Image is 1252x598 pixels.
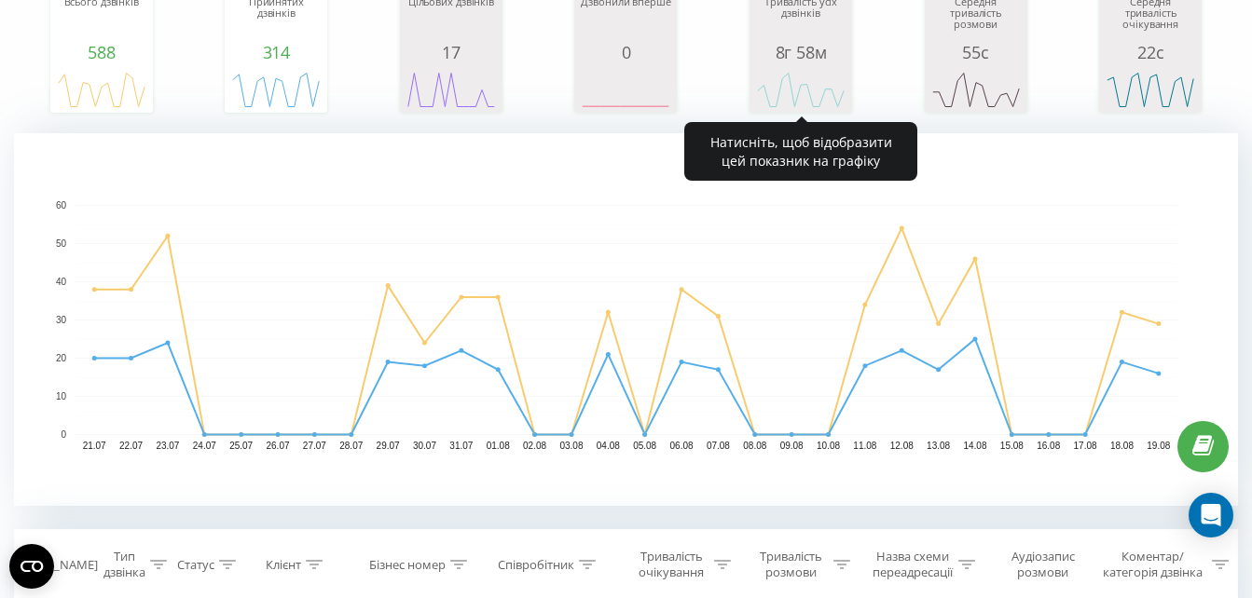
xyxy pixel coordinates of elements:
[449,441,473,451] text: 31.07
[413,441,436,451] text: 30.07
[890,441,914,451] text: 12.08
[780,441,804,451] text: 09.08
[559,441,583,451] text: 03.08
[56,315,67,325] text: 30
[929,61,1023,117] svg: A chart.
[1098,549,1207,580] div: Коментар/категорія дзвінка
[229,61,323,117] svg: A chart.
[339,441,363,451] text: 28.07
[817,441,840,451] text: 10.08
[83,441,106,451] text: 21.07
[266,557,301,573] div: Клієнт
[9,544,54,589] button: Open CMP widget
[229,441,253,451] text: 25.07
[103,549,145,580] div: Тип дзвінка
[156,441,179,451] text: 23.07
[56,200,67,211] text: 60
[56,391,67,401] text: 10
[193,441,216,451] text: 24.07
[670,441,694,451] text: 06.08
[303,441,326,451] text: 27.07
[633,549,709,580] div: Тривалість очікування
[579,43,672,61] div: 0
[498,557,574,573] div: Співробітник
[853,441,876,451] text: 11.08
[405,43,498,61] div: 17
[872,549,953,580] div: Назва схеми переадресації
[119,441,143,451] text: 22.07
[1104,61,1197,117] svg: A chart.
[405,61,498,117] svg: A chart.
[1104,43,1197,61] div: 22с
[56,353,67,363] text: 20
[1000,441,1024,451] text: 15.08
[743,441,766,451] text: 08.08
[487,441,510,451] text: 01.08
[754,61,847,117] svg: A chart.
[56,277,67,287] text: 40
[754,43,847,61] div: 8г 58м
[963,441,986,451] text: 14.08
[927,441,950,451] text: 13.08
[1147,441,1170,451] text: 19.08
[1074,441,1097,451] text: 17.08
[61,429,66,440] text: 0
[229,43,323,61] div: 314
[56,238,67,249] text: 50
[597,441,620,451] text: 04.08
[997,549,1090,580] div: Аудіозапис розмови
[55,61,148,117] svg: A chart.
[523,441,546,451] text: 02.08
[1037,441,1060,451] text: 16.08
[579,61,672,117] svg: A chart.
[684,122,917,181] div: Натисніть, щоб відобразити цей показник на графіку
[752,549,829,580] div: Тривалість розмови
[929,43,1023,61] div: 55с
[633,441,656,451] text: 05.08
[55,43,148,61] div: 588
[377,441,400,451] text: 29.07
[14,133,1238,506] svg: A chart.
[369,557,446,573] div: Бізнес номер
[1110,441,1134,451] text: 18.08
[267,441,290,451] text: 26.07
[177,557,214,573] div: Статус
[707,441,730,451] text: 07.08
[1189,493,1233,537] div: Open Intercom Messenger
